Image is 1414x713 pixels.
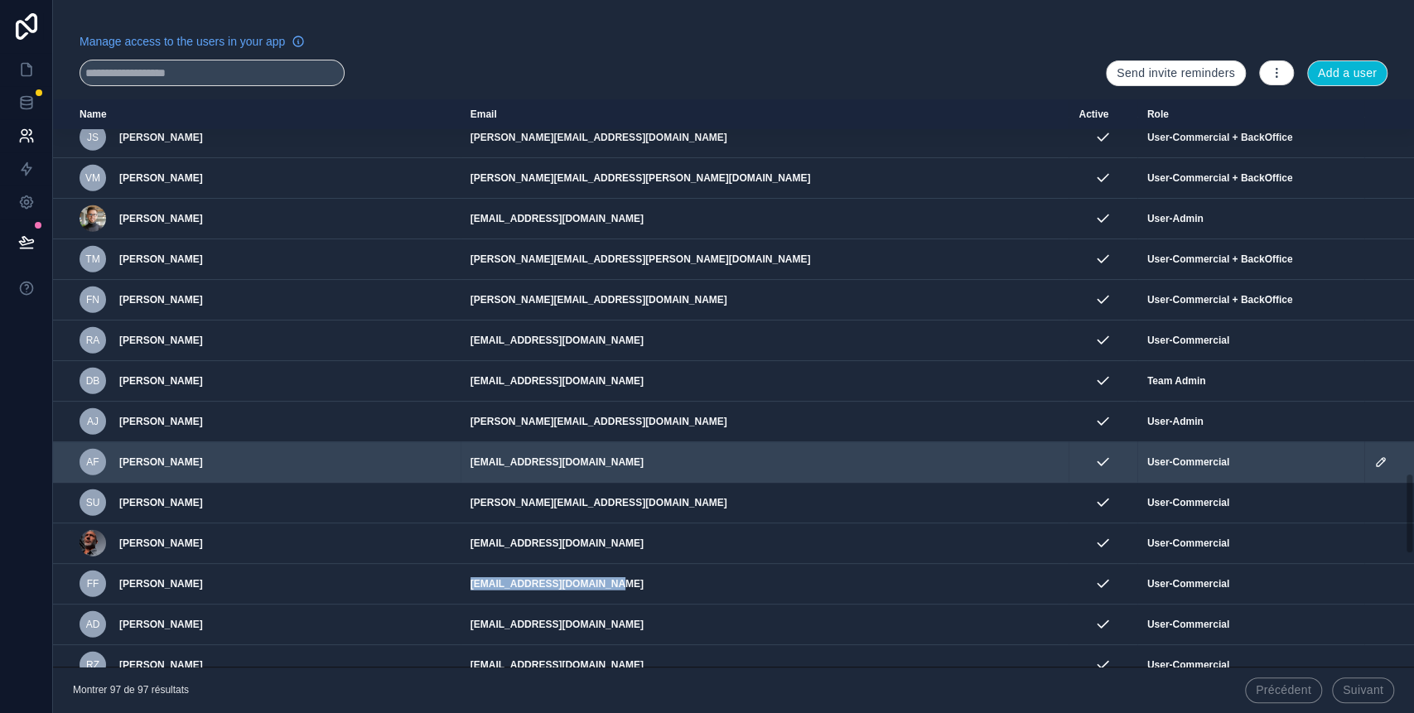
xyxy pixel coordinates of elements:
td: [EMAIL_ADDRESS][DOMAIN_NAME] [461,523,1069,564]
span: TM [85,253,99,266]
td: [EMAIL_ADDRESS][DOMAIN_NAME] [461,361,1069,402]
th: Active [1069,99,1137,130]
span: User-Commercial + BackOffice [1147,131,1293,144]
span: User-Commercial [1147,334,1229,347]
span: User-Commercial [1147,577,1229,590]
td: [PERSON_NAME][EMAIL_ADDRESS][DOMAIN_NAME] [461,483,1069,523]
td: [EMAIL_ADDRESS][DOMAIN_NAME] [461,442,1069,483]
td: [PERSON_NAME][EMAIL_ADDRESS][PERSON_NAME][DOMAIN_NAME] [461,158,1069,199]
span: AJ [87,415,99,428]
span: JS [87,131,99,144]
span: VM [85,171,100,185]
span: [PERSON_NAME] [119,212,203,225]
span: [PERSON_NAME] [119,415,203,428]
span: [PERSON_NAME] [119,658,203,672]
td: [EMAIL_ADDRESS][DOMAIN_NAME] [461,605,1069,645]
span: [PERSON_NAME] [119,618,203,631]
th: Name [53,99,461,130]
span: Manage access to the users in your app [80,33,285,50]
span: [PERSON_NAME] [119,131,203,144]
span: [PERSON_NAME] [119,374,203,388]
td: [EMAIL_ADDRESS][DOMAIN_NAME] [461,320,1069,361]
span: FF [87,577,99,590]
button: Send invite reminders [1106,60,1246,87]
td: [PERSON_NAME][EMAIL_ADDRESS][PERSON_NAME][DOMAIN_NAME] [461,239,1069,280]
span: [PERSON_NAME] [119,334,203,347]
span: User-Commercial + BackOffice [1147,253,1293,266]
span: [PERSON_NAME] [119,171,203,185]
th: Role [1137,99,1364,130]
span: [PERSON_NAME] [119,253,203,266]
span: [PERSON_NAME] [119,455,203,469]
td: [EMAIL_ADDRESS][DOMAIN_NAME] [461,645,1069,686]
span: AD [86,618,100,631]
span: SU [86,496,100,509]
span: AF [86,455,99,469]
span: [PERSON_NAME] [119,577,203,590]
span: User-Admin [1147,415,1204,428]
span: RZ [86,658,99,672]
span: [PERSON_NAME] [119,293,203,306]
span: User-Admin [1147,212,1204,225]
span: [PERSON_NAME] [119,537,203,550]
a: Manage access to the users in your app [80,33,305,50]
th: Email [461,99,1069,130]
td: [PERSON_NAME][EMAIL_ADDRESS][DOMAIN_NAME] [461,280,1069,320]
td: [PERSON_NAME][EMAIL_ADDRESS][DOMAIN_NAME] [461,118,1069,158]
span: User-Commercial + BackOffice [1147,171,1293,185]
span: User-Commercial [1147,618,1229,631]
span: Montrer 97 de 97 résultats [73,683,189,696]
span: [PERSON_NAME] [119,496,203,509]
span: FN [86,293,99,306]
td: [PERSON_NAME][EMAIL_ADDRESS][DOMAIN_NAME] [461,402,1069,442]
td: [EMAIL_ADDRESS][DOMAIN_NAME] [461,564,1069,605]
span: Team Admin [1147,374,1206,388]
span: User-Commercial + BackOffice [1147,293,1293,306]
span: RA [86,334,100,347]
span: User-Commercial [1147,455,1229,469]
span: User-Commercial [1147,496,1229,509]
button: Add a user [1307,60,1387,87]
div: scrollable content [53,99,1414,667]
span: User-Commercial [1147,537,1229,550]
td: [EMAIL_ADDRESS][DOMAIN_NAME] [461,199,1069,239]
span: DB [86,374,100,388]
span: User-Commercial [1147,658,1229,672]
